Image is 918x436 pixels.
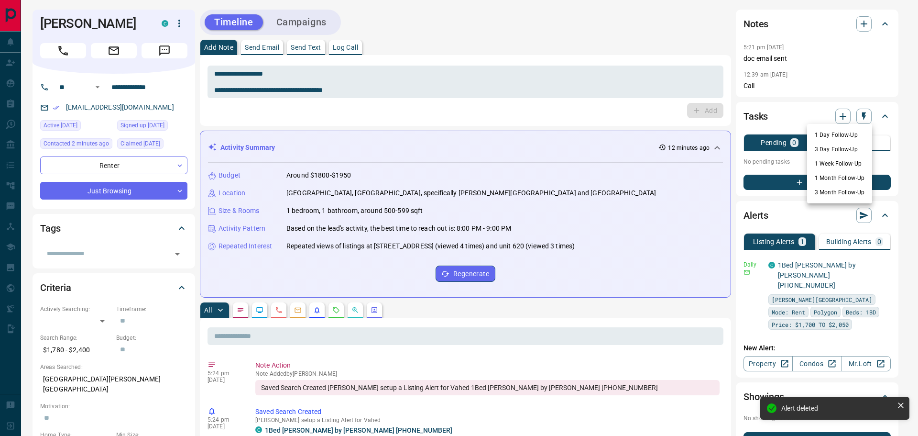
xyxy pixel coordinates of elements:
li: 1 Week Follow-Up [807,157,872,171]
div: Alert deleted [781,404,893,412]
li: 3 Month Follow-Up [807,185,872,200]
li: 3 Day Follow-Up [807,142,872,157]
li: 1 Day Follow-Up [807,128,872,142]
li: 1 Month Follow-Up [807,171,872,185]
